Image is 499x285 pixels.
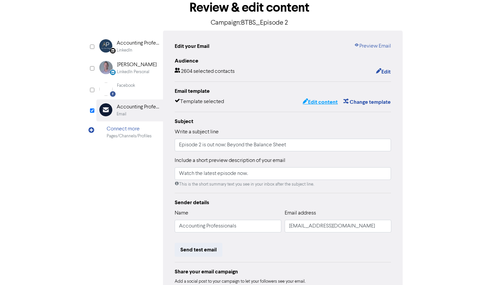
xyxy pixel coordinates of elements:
div: Sender details [175,199,391,207]
div: Connect morePages/Channels/Profiles [96,121,163,143]
div: LinkedIn [117,47,132,54]
div: Accounting Professionals [117,103,159,111]
div: Accounting Professionals [117,39,159,47]
div: Linkedin Accounting ProfessionalsLinkedIn [96,36,163,57]
div: LinkedinPersonal [PERSON_NAME]LinkedIn Personal [96,57,163,79]
div: Subject [175,117,391,125]
a: Preview Email [354,42,391,50]
div: This is the short summary text you see in your inbox after the subject line. [175,181,391,188]
p: Campaign: BTBS_Episode 2 [96,18,403,28]
label: Write a subject line [175,128,219,136]
div: Email template [175,87,391,95]
div: Share your email campaign [175,268,391,276]
button: Change template [343,98,391,106]
button: Send test email [175,243,222,257]
div: Facebook [117,82,135,89]
img: Facebook [99,82,113,96]
div: [PERSON_NAME] [117,61,157,69]
div: 2604 selected contacts [175,68,235,76]
iframe: Chat Widget [466,253,499,285]
img: Linkedin [99,39,112,53]
div: Template selected [175,98,224,106]
img: LinkedinPersonal [99,61,113,74]
div: Edit your Email [175,42,209,50]
button: Edit content [302,98,338,106]
label: Email address [285,209,316,217]
label: Name [175,209,188,217]
div: Add a social post to your campaign to let your followers see your email. [175,278,391,285]
div: Audience [175,57,391,65]
div: Connect more [107,125,152,133]
div: Accounting ProfessionalsEmail [96,99,163,121]
div: Email [117,111,126,117]
div: LinkedIn Personal [117,69,149,75]
div: Facebook Facebook [96,79,163,99]
div: Pages/Channels/Profiles [107,133,152,139]
label: Include a short preview description of your email [175,157,285,165]
button: Edit [376,68,391,76]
